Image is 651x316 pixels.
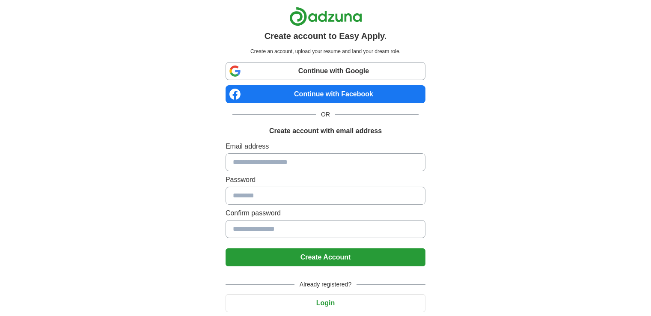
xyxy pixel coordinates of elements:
[316,110,335,119] span: OR
[226,85,425,103] a: Continue with Facebook
[294,280,357,289] span: Already registered?
[226,62,425,80] a: Continue with Google
[226,208,425,218] label: Confirm password
[265,30,387,42] h1: Create account to Easy Apply.
[226,175,425,185] label: Password
[289,7,362,26] img: Adzuna logo
[226,248,425,266] button: Create Account
[226,299,425,307] a: Login
[226,141,425,152] label: Email address
[227,48,424,55] p: Create an account, upload your resume and land your dream role.
[269,126,382,136] h1: Create account with email address
[226,294,425,312] button: Login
